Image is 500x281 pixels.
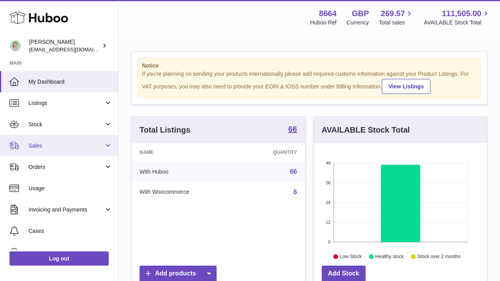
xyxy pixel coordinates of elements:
span: Listings [28,99,104,107]
span: 111,505.00 [442,8,481,19]
text: 24 [326,200,330,205]
span: Invoicing and Payments [28,206,104,214]
span: AVAILABLE Stock Total [424,19,491,26]
span: Cases [28,227,112,235]
span: 269.57 [381,8,405,19]
a: 66 [288,125,297,135]
img: hello@thefacialcuppingexpert.com [9,40,21,52]
h3: Total Listings [140,125,191,135]
div: If you're planning on sending your products internationally please add required customs informati... [142,70,477,94]
a: Log out [9,251,109,266]
span: Orders [28,163,104,171]
a: 66 [290,168,297,175]
text: Healthy stock [375,254,404,259]
text: 0 [328,240,330,244]
div: Currency [347,19,369,26]
th: Quantity [239,143,305,161]
a: 269.57 Total sales [379,8,414,26]
span: Sales [28,142,104,150]
strong: Notice [142,62,477,69]
span: Stock [28,121,104,128]
strong: 66 [288,125,297,133]
span: [EMAIL_ADDRESS][DOMAIN_NAME] [29,46,116,52]
a: View Listings [382,79,430,94]
div: [PERSON_NAME] [29,38,100,53]
strong: GBP [352,8,369,19]
a: 111,505.00 AVAILABLE Stock Total [424,8,491,26]
td: With Woocommerce [132,182,239,202]
span: My Dashboard [28,78,112,86]
text: 12 [326,220,330,225]
text: Low Stock [340,254,362,259]
th: Name [132,143,239,161]
span: Channels [28,249,112,256]
div: Huboo Ref [310,19,337,26]
td: With Huboo [132,161,239,182]
text: 48 [326,161,330,165]
span: Usage [28,185,112,192]
text: Stock over 2 months [417,254,460,259]
a: 6 [294,189,297,195]
strong: 8664 [319,8,337,19]
text: 36 [326,180,330,185]
span: Total sales [379,19,414,26]
h3: AVAILABLE Stock Total [322,125,410,135]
